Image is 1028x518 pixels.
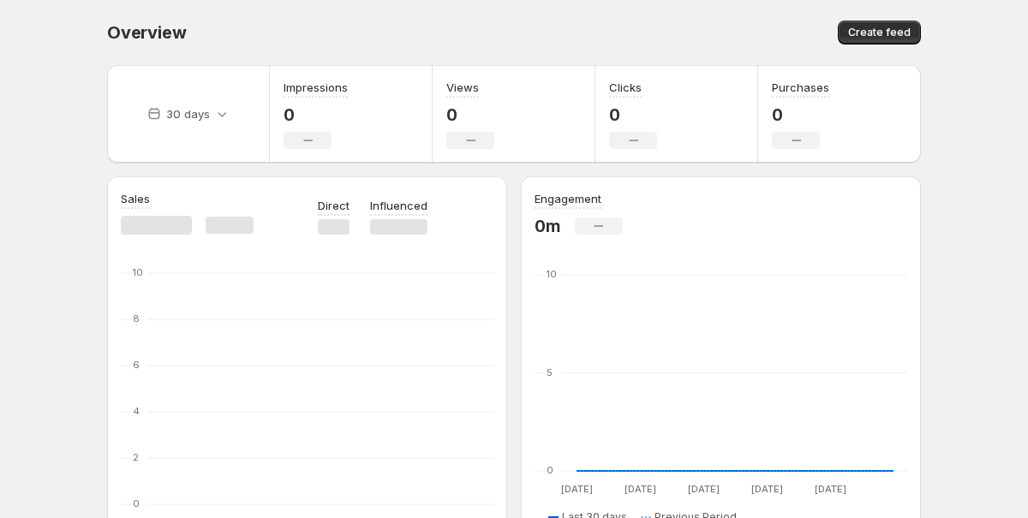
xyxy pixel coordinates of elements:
text: [DATE] [815,483,846,495]
span: Create feed [848,26,911,39]
h3: Impressions [284,79,348,96]
h3: Clicks [609,79,642,96]
p: 30 days [166,105,210,122]
p: 0 [446,104,494,125]
text: 10 [133,266,143,278]
text: 0 [133,497,140,509]
h3: Engagement [535,190,601,207]
p: 0m [535,216,561,236]
text: [DATE] [688,483,720,495]
p: 0 [772,104,829,125]
h3: Views [446,79,479,96]
p: 0 [609,104,657,125]
text: 8 [133,313,140,324]
span: Overview [107,22,186,43]
p: 0 [284,104,348,125]
p: Influenced [370,197,427,214]
h3: Purchases [772,79,829,96]
text: 10 [547,268,557,280]
text: 2 [133,451,139,463]
p: Direct [318,197,350,214]
text: [DATE] [561,483,593,495]
text: [DATE] [751,483,783,495]
text: 0 [547,464,553,476]
text: 6 [133,359,140,371]
text: 4 [133,405,140,417]
text: 5 [547,366,553,378]
button: Create feed [838,21,921,45]
text: [DATE] [625,483,656,495]
h3: Sales [121,190,150,207]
